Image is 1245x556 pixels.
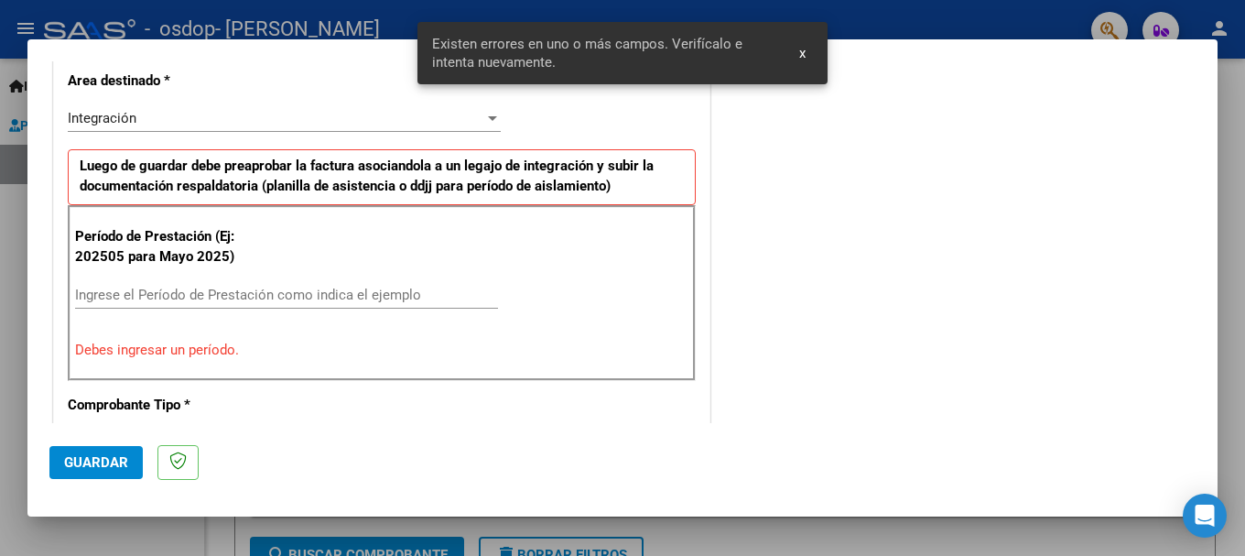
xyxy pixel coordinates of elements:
[75,226,259,267] p: Período de Prestación (Ej: 202505 para Mayo 2025)
[1183,494,1227,538] div: Open Intercom Messenger
[75,340,688,361] p: Debes ingresar un período.
[80,158,654,195] strong: Luego de guardar debe preaprobar la factura asociandola a un legajo de integración y subir la doc...
[68,110,136,126] span: Integración
[799,45,806,61] span: x
[68,395,256,416] p: Comprobante Tipo *
[68,71,256,92] p: Area destinado *
[432,35,778,71] span: Existen errores en uno o más campos. Verifícalo e intenta nuevamente.
[64,454,128,471] span: Guardar
[49,446,143,479] button: Guardar
[785,37,820,70] button: x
